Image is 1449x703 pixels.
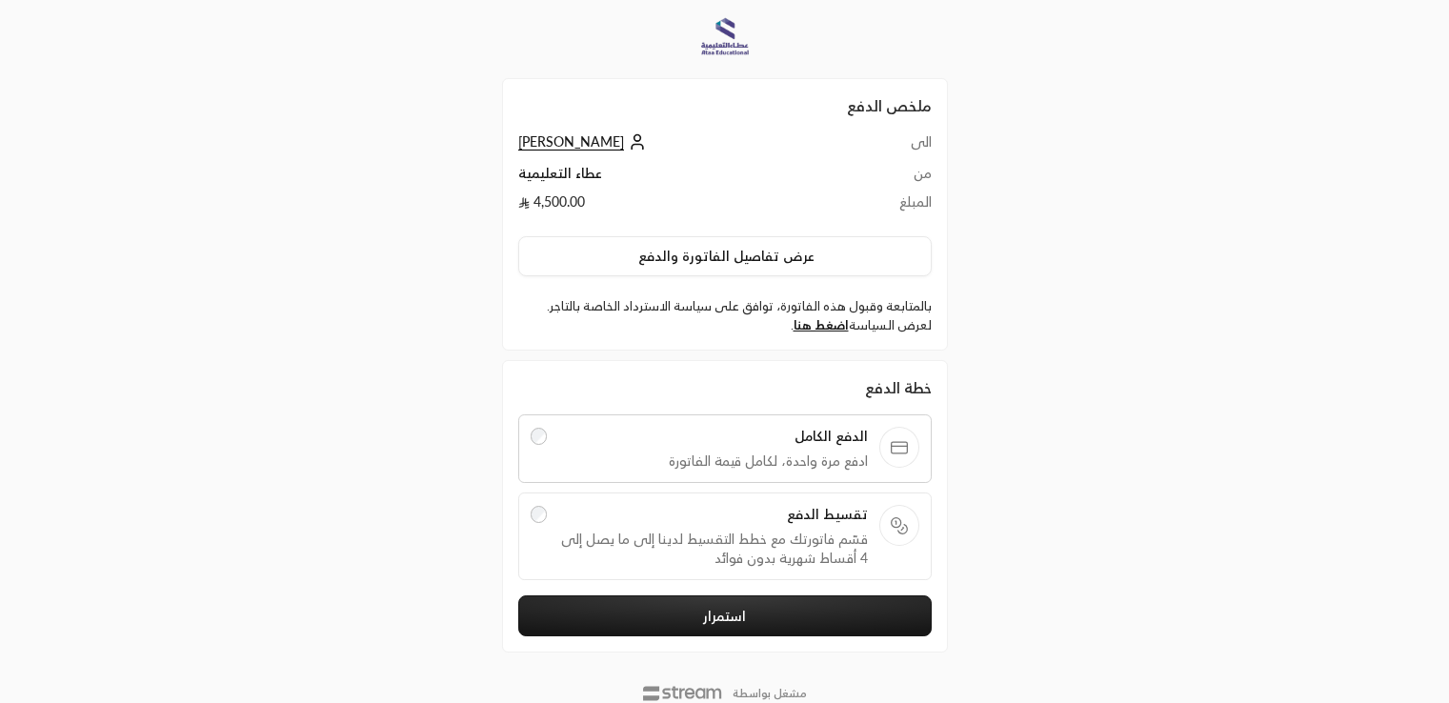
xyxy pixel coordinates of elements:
a: اضغط هنا [794,317,849,332]
input: الدفع الكاملادفع مرة واحدة، لكامل قيمة الفاتورة [531,428,548,445]
span: [PERSON_NAME] [518,133,624,151]
img: Company Logo [699,11,751,63]
td: عطاء التعليمية [518,164,851,192]
span: تقسيط الدفع [558,505,867,524]
td: الى [850,132,931,164]
button: عرض تفاصيل الفاتورة والدفع [518,236,932,276]
label: بالمتابعة وقبول هذه الفاتورة، توافق على سياسة الاسترداد الخاصة بالتاجر. لعرض السياسة . [518,297,932,334]
div: خطة الدفع [518,376,932,399]
span: ادفع مرة واحدة، لكامل قيمة الفاتورة [558,452,867,471]
a: [PERSON_NAME] [518,133,651,150]
td: 4,500.00 [518,192,851,221]
input: تقسيط الدفعقسّم فاتورتك مع خطط التقسيط لدينا إلى ما يصل إلى 4 أقساط شهرية بدون فوائد [531,506,548,523]
span: قسّم فاتورتك مع خطط التقسيط لدينا إلى ما يصل إلى 4 أقساط شهرية بدون فوائد [558,530,867,568]
button: استمرار [518,595,932,636]
td: من [850,164,931,192]
p: مشغل بواسطة [733,686,807,701]
h2: ملخص الدفع [518,94,932,117]
td: المبلغ [850,192,931,221]
span: الدفع الكامل [558,427,867,446]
